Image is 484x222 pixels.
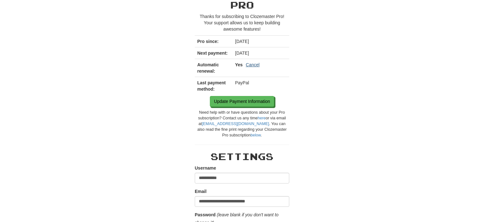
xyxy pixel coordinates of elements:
label: Email [195,188,206,195]
label: Password [195,212,216,218]
strong: Automatic renewal: [197,62,219,74]
td: PayPal [233,77,289,95]
a: Update Payment Information [210,96,274,107]
a: here [258,116,266,120]
strong: Pro since: [197,39,219,44]
p: Thanks for subscribing to Clozemaster Pro! Your support allows us to keep building awesome features! [195,13,289,32]
a: below [251,133,261,137]
strong: Last payment method: [197,80,226,92]
strong: Yes [235,62,243,67]
div: Need help with or have questions about your Pro subscription? Contact us any time or via email at... [195,110,289,138]
td: [DATE] [233,36,289,47]
h2: Settings [195,151,289,162]
strong: Next payment: [197,51,228,56]
a: [EMAIL_ADDRESS][DOMAIN_NAME] [202,122,269,126]
td: [DATE] [233,47,289,59]
label: Username [195,165,216,171]
a: Cancel [246,62,260,68]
